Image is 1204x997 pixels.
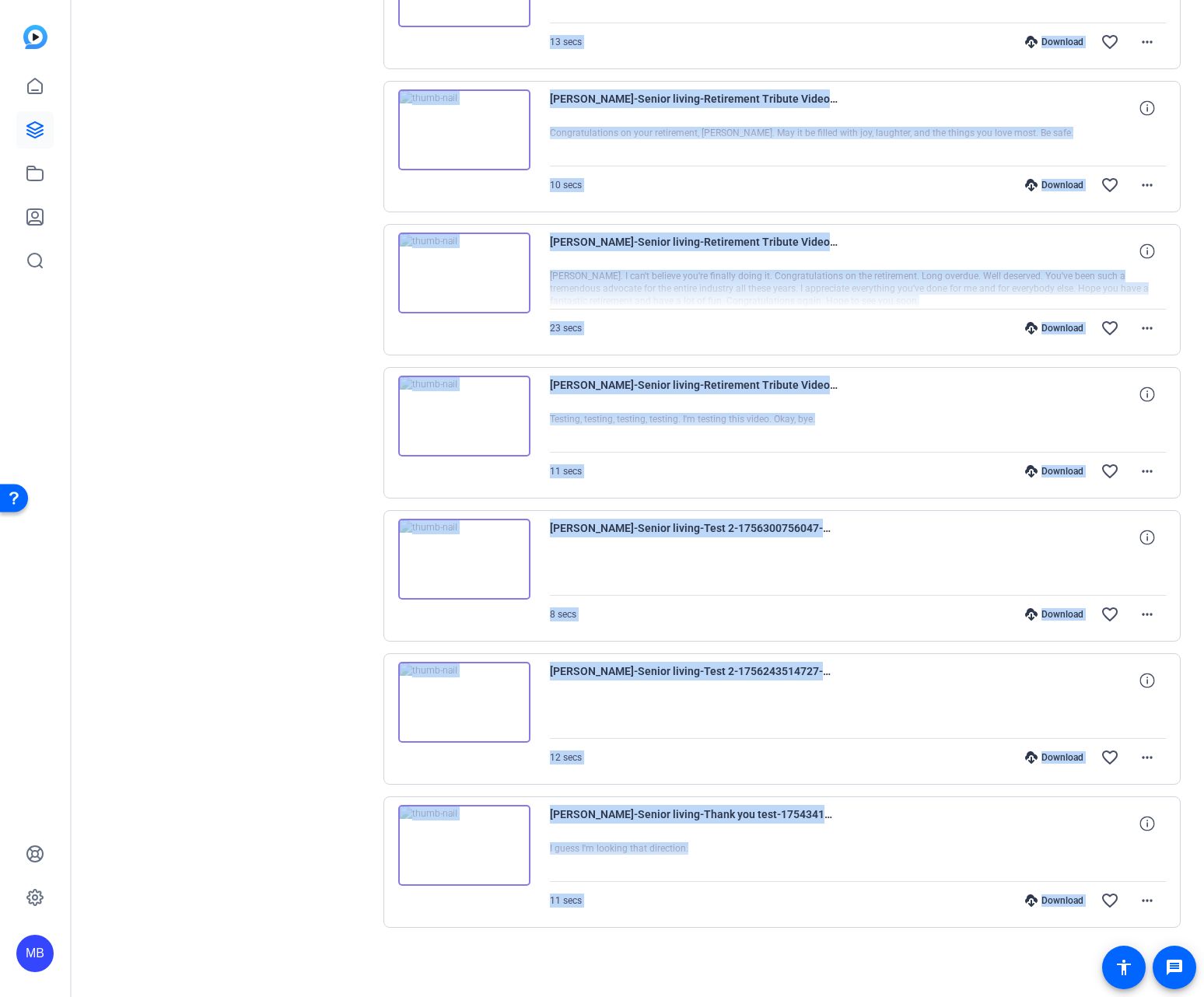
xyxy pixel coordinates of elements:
span: [PERSON_NAME]-Senior living-Retirement Tribute Video for [PERSON_NAME]-1756318405474-webcam [550,89,838,127]
img: thumb-nail [398,519,530,600]
span: [PERSON_NAME]-Senior living-Thank you test-1754341681617-webcam [550,805,838,842]
mat-icon: favorite_border [1101,748,1119,767]
mat-icon: accessibility [1115,958,1133,977]
img: blue-gradient.svg [23,25,47,49]
div: Download [1017,179,1091,191]
div: Download [1017,894,1091,907]
img: thumb-nail [398,662,530,743]
mat-icon: favorite_border [1101,891,1119,910]
mat-icon: favorite_border [1101,605,1119,624]
span: [PERSON_NAME]-Senior living-Retirement Tribute Video for [PERSON_NAME]-1756313586403-webcam [550,376,838,413]
span: 11 secs [550,895,582,906]
mat-icon: more_horiz [1138,33,1157,51]
span: [PERSON_NAME]-Senior living-Test 2-1756243514727-webcam [550,662,838,699]
div: Download [1017,465,1091,478]
mat-icon: favorite_border [1101,319,1119,338]
mat-icon: more_horiz [1138,605,1157,624]
div: Download [1017,322,1091,334]
mat-icon: more_horiz [1138,319,1157,338]
mat-icon: more_horiz [1138,176,1157,194]
span: [PERSON_NAME]-Senior living-Retirement Tribute Video for [PERSON_NAME]-1756315884223-webcam [550,233,838,270]
span: 10 secs [550,180,582,191]
img: thumb-nail [398,89,530,170]
span: 12 secs [550,752,582,763]
img: thumb-nail [398,233,530,313]
mat-icon: favorite_border [1101,176,1119,194]
img: thumb-nail [398,805,530,886]
div: Download [1017,608,1091,621]
mat-icon: more_horiz [1138,891,1157,910]
mat-icon: more_horiz [1138,462,1157,481]
div: Download [1017,751,1091,764]
mat-icon: message [1165,958,1184,977]
span: 11 secs [550,466,582,477]
img: thumb-nail [398,376,530,457]
mat-icon: favorite_border [1101,33,1119,51]
mat-icon: favorite_border [1101,462,1119,481]
span: [PERSON_NAME]-Senior living-Test 2-1756300756047-webcam [550,519,838,556]
span: 13 secs [550,37,582,47]
span: 8 secs [550,609,576,620]
span: 23 secs [550,323,582,334]
mat-icon: more_horiz [1138,748,1157,767]
div: Download [1017,36,1091,48]
div: MB [16,935,54,972]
